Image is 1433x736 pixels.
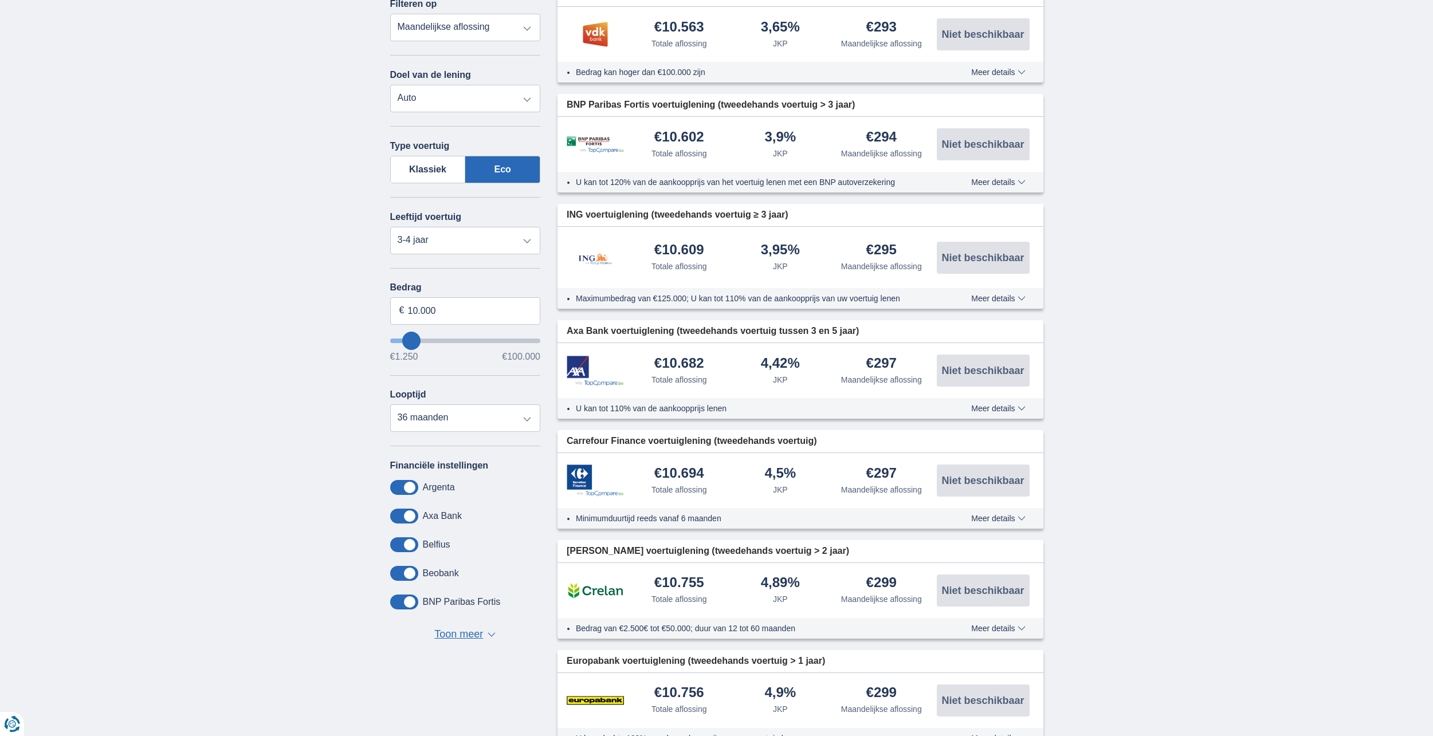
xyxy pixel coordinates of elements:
div: €293 [866,20,897,36]
button: Niet beschikbaar [937,242,1030,274]
button: Toon meer ▼ [431,627,499,643]
label: Klassiek [390,156,466,183]
img: product.pl.alt BNP Paribas Fortis [567,136,624,153]
div: 4,5% [764,466,796,482]
label: Bedrag [390,282,541,293]
span: Meer details [971,68,1025,76]
div: Maandelijkse aflossing [841,261,922,272]
div: €297 [866,356,897,372]
div: Totale aflossing [651,484,707,495]
label: Eco [465,156,540,183]
div: 3,95% [761,243,800,258]
span: Meer details [971,624,1025,632]
div: €10.609 [654,243,704,258]
div: 3,65% [761,20,800,36]
span: Carrefour Finance voertuiglening (tweedehands voertuig) [567,435,817,448]
div: JKP [773,703,788,715]
span: Niet beschikbaar [941,365,1024,376]
span: Meer details [971,178,1025,186]
div: Totale aflossing [651,593,707,605]
div: 4,42% [761,356,800,372]
img: product.pl.alt ING [567,238,624,277]
span: € [399,304,405,317]
button: Niet beschikbaar [937,684,1030,717]
input: wantToBorrow [390,339,541,343]
img: product.pl.alt Axa Bank [567,356,624,386]
div: Maandelijkse aflossing [841,593,922,605]
div: Totale aflossing [651,261,707,272]
div: €10.755 [654,576,704,591]
div: Totale aflossing [651,148,707,159]
button: Niet beschikbaar [937,355,1030,387]
label: Belfius [423,540,450,550]
div: 3,9% [764,130,796,145]
div: €297 [866,466,897,482]
li: Bedrag kan hoger dan €100.000 zijn [576,66,929,78]
span: €100.000 [502,352,540,361]
label: Financiële instellingen [390,461,489,471]
span: Axa Bank voertuiglening (tweedehands voertuig tussen 3 en 5 jaar) [567,325,859,338]
span: Niet beschikbaar [941,139,1024,149]
span: Niet beschikbaar [941,29,1024,40]
label: Argenta [423,482,455,493]
span: €1.250 [390,352,418,361]
div: 4,9% [764,686,796,701]
div: €10.694 [654,466,704,482]
div: €294 [866,130,897,145]
span: ING voertuiglening (tweedehands voertuig ≥ 3 jaar) [567,208,788,222]
div: JKP [773,38,788,49]
div: 4,89% [761,576,800,591]
div: Maandelijkse aflossing [841,38,922,49]
div: €299 [866,576,897,591]
div: Maandelijkse aflossing [841,374,922,385]
span: [PERSON_NAME] voertuiglening (tweedehands voertuig > 2 jaar) [567,545,849,558]
button: Niet beschikbaar [937,18,1030,50]
div: €295 [866,243,897,258]
span: Niet beschikbaar [941,253,1024,263]
div: Totale aflossing [651,374,707,385]
div: Totale aflossing [651,703,707,715]
label: BNP Paribas Fortis [423,597,501,607]
button: Meer details [963,68,1034,77]
span: BNP Paribas Fortis voertuiglening (tweedehands voertuig > 3 jaar) [567,99,855,112]
li: U kan tot 110% van de aankoopprijs lenen [576,403,929,414]
span: Niet beschikbaar [941,475,1024,486]
div: Maandelijkse aflossing [841,148,922,159]
span: Toon meer [434,627,483,642]
div: €10.602 [654,130,704,145]
div: €10.563 [654,20,704,36]
div: JKP [773,148,788,159]
img: product.pl.alt VDK bank [567,20,624,49]
span: Niet beschikbaar [941,585,1024,596]
div: JKP [773,261,788,272]
li: Bedrag van €2.500€ tot €50.000; duur van 12 tot 60 maanden [576,623,929,634]
div: Totale aflossing [651,38,707,49]
li: Maximumbedrag van €125.000; U kan tot 110% van de aankoopprijs van uw voertuig lenen [576,293,929,304]
label: Doel van de lening [390,70,471,80]
label: Leeftijd voertuig [390,212,461,222]
div: €10.682 [654,356,704,372]
div: €10.756 [654,686,704,701]
div: €299 [866,686,897,701]
button: Meer details [963,404,1034,413]
button: Meer details [963,624,1034,633]
label: Type voertuig [390,141,450,151]
div: JKP [773,374,788,385]
span: Niet beschikbaar [941,695,1024,706]
span: Meer details [971,404,1025,412]
img: product.pl.alt Carrefour Finance [567,465,624,497]
div: Maandelijkse aflossing [841,703,922,715]
button: Meer details [963,514,1034,523]
img: product.pl.alt Europabank [567,686,624,715]
span: Meer details [971,294,1025,302]
span: ▼ [488,632,496,637]
label: Beobank [423,568,459,578]
label: Looptijd [390,389,426,400]
div: Maandelijkse aflossing [841,484,922,495]
button: Niet beschikbaar [937,465,1030,497]
label: Axa Bank [423,511,462,521]
li: U kan tot 120% van de aankoopprijs van het voertuig lenen met een BNP autoverzekering [576,176,929,188]
div: JKP [773,593,788,605]
li: Minimumduurtijd reeds vanaf 6 maanden [576,513,929,524]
